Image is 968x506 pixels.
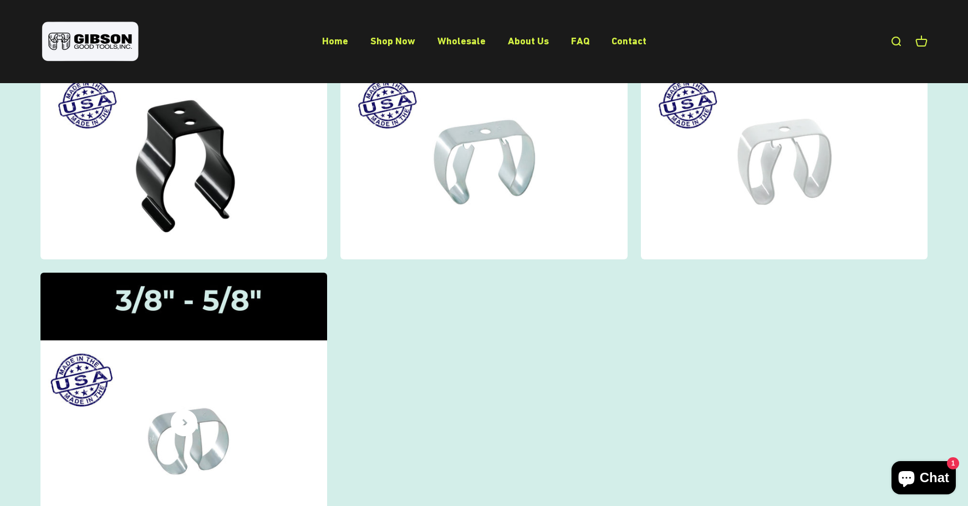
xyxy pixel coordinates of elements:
[888,461,959,497] inbox-online-store-chat: Shopify online store chat
[322,35,348,47] a: Home
[508,35,549,47] a: About Us
[571,35,589,47] a: FAQ
[612,35,646,47] a: Contact
[370,35,415,47] a: Shop Now
[437,35,486,47] a: Wholesale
